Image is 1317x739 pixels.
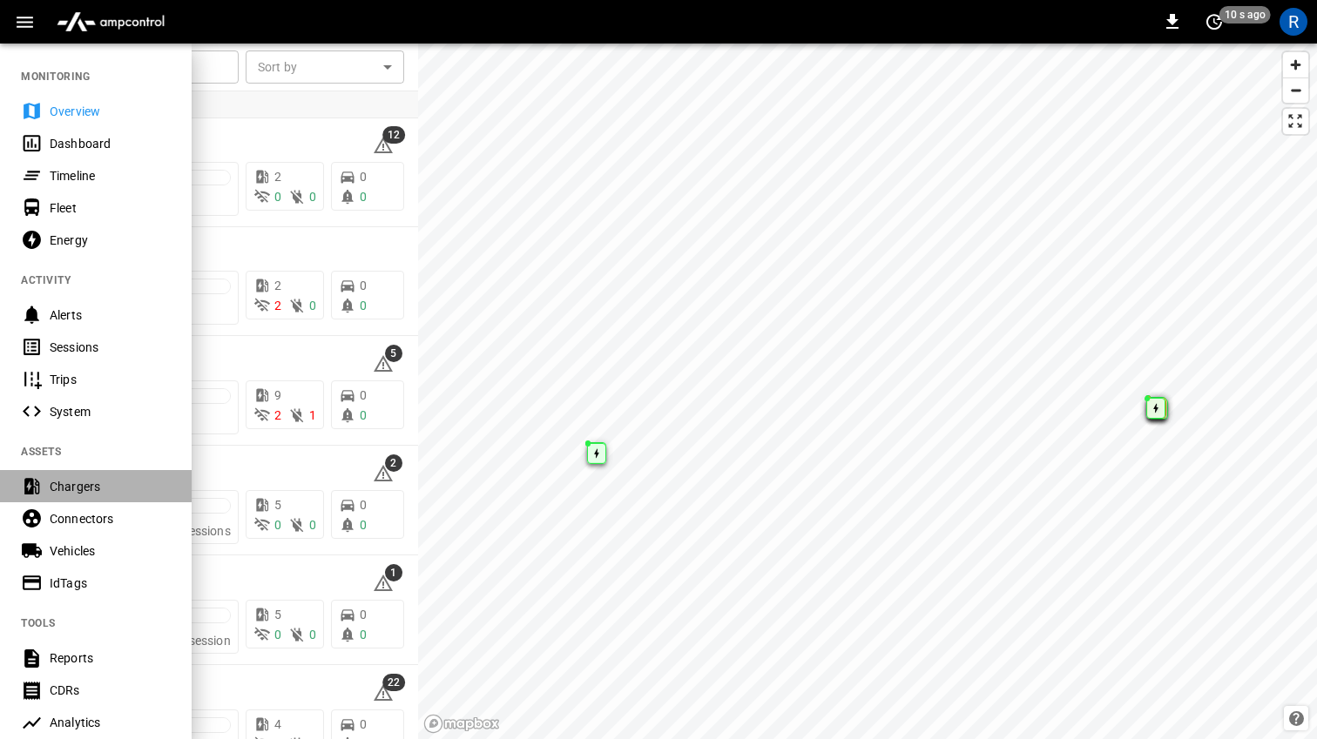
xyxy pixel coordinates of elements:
button: set refresh interval [1200,8,1228,36]
div: Energy [50,232,171,249]
div: System [50,403,171,420]
span: 10 s ago [1219,6,1271,24]
div: Trips [50,371,171,388]
div: Reports [50,649,171,667]
div: Fleet [50,199,171,217]
div: Chargers [50,478,171,495]
div: Timeline [50,167,171,185]
div: profile-icon [1280,8,1307,36]
div: Connectors [50,510,171,527]
div: IdTags [50,574,171,592]
div: Sessions [50,339,171,356]
div: Analytics [50,714,171,731]
div: Dashboard [50,135,171,152]
div: Vehicles [50,542,171,560]
img: ampcontrol.io logo [50,5,172,38]
div: CDRs [50,682,171,699]
div: Alerts [50,306,171,324]
div: Overview [50,103,171,120]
